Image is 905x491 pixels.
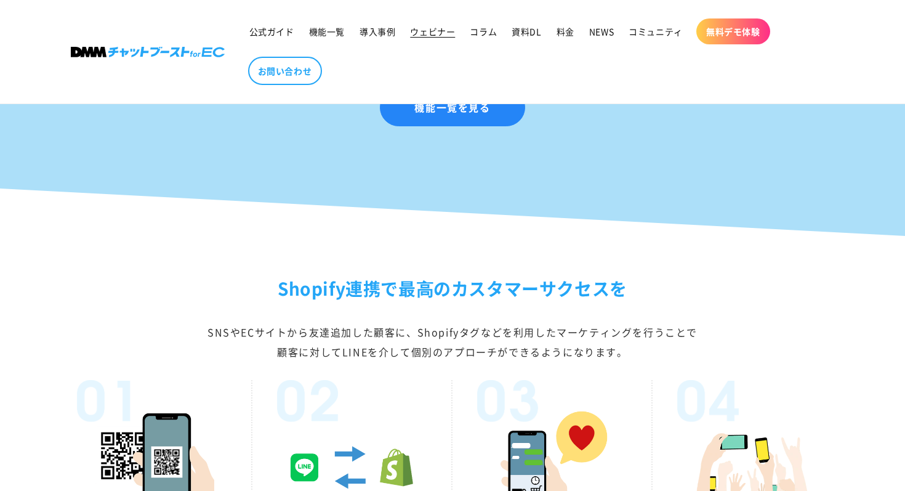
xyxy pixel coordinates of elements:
a: NEWS [582,18,621,44]
span: お問い合わせ [258,65,312,76]
span: 資料DL [512,26,541,37]
span: 無料デモ体験 [706,26,760,37]
a: お問い合わせ [248,57,322,85]
div: SNSやECサイトから友達追加した顧客に、Shopifyタグなどを利用したマーケティングを行うことで 顧客に対してLINEを介して個別のアプローチができるようになります。 [71,322,834,362]
a: 料金 [549,18,582,44]
span: ウェビナー [410,26,455,37]
span: 導入事例 [360,26,395,37]
a: コミュニティ [621,18,690,44]
span: コミュニティ [629,26,683,37]
span: NEWS [589,26,614,37]
span: 料金 [557,26,574,37]
span: 機能一覧 [309,26,345,37]
span: 公式ガイド [249,26,294,37]
a: 機能一覧を見る [380,89,525,126]
a: コラム [462,18,504,44]
a: 機能一覧 [302,18,352,44]
a: 導入事例 [352,18,403,44]
a: ウェビナー [403,18,462,44]
a: 無料デモ体験 [696,18,770,44]
a: 資料DL [504,18,549,44]
h2: Shopify連携で最⾼のカスタマーサクセスを [71,274,834,304]
img: 株式会社DMM Boost [71,47,225,57]
span: コラム [470,26,497,37]
a: 公式ガイド [242,18,302,44]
